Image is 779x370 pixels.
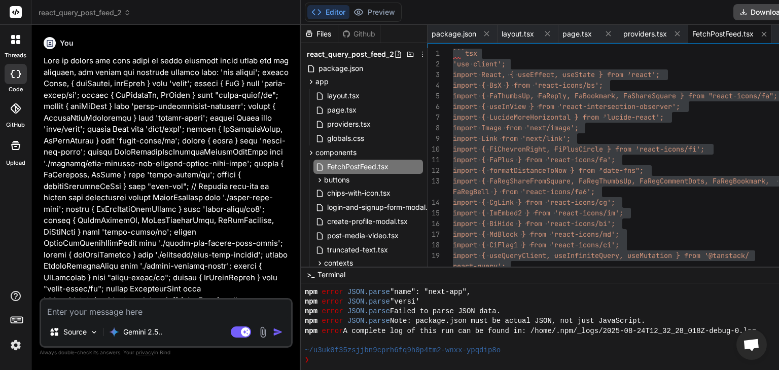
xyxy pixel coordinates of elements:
span: import { FaThumbsUp, FaReply, FaBookmark, FaShareS [453,91,656,100]
span: react-query'; [453,262,506,271]
span: ```tsx [453,49,477,58]
span: react_query_post_feed_2 [307,49,394,59]
div: 17 [428,229,440,240]
span: FetchPostFeed.tsx [326,161,389,173]
label: GitHub [6,121,25,129]
span: import { FiChevronRight, FiPlusCircle } from 'reac [453,144,656,154]
span: 'use client'; [453,59,506,68]
div: 6 [428,101,440,112]
img: settings [7,337,24,354]
span: error [322,287,343,297]
span: tion } from '@tanstack/ [656,251,749,260]
div: Files [301,29,338,39]
span: npm [305,307,317,316]
div: 12 [428,165,440,176]
div: 13 [428,176,440,187]
span: import { MdBlock } from 'react-icons/md'; [453,230,619,239]
div: 16 [428,218,440,229]
div: 15 [428,208,440,218]
div: 10 [428,144,440,155]
span: truncated-text.tsx [326,244,389,256]
span: "versi' [390,297,420,307]
div: 4 [428,80,440,91]
label: code [9,85,23,94]
span: FetchPostFeed.tsx [692,29,754,39]
span: import { FaRegShareFromSquare, FaRegThumbsUp, FaRe [453,176,656,186]
span: import { useInView } from 'react-intersection-obse [453,102,656,111]
img: attachment [257,326,269,338]
span: privacy [136,349,154,355]
span: '; [656,113,664,122]
span: Terminal [317,270,345,280]
div: 18 [428,240,440,250]
p: Gemini 2.5.. [123,327,162,337]
img: icon [273,327,283,337]
span: providers.tsx [623,29,667,39]
span: npm [305,326,317,336]
span: import { FaPlus } from 'react-icons/fa'; [453,155,615,164]
p: Source [63,327,87,337]
span: Failed to parse JSON data. [390,307,501,316]
span: ~/u3uk0f35zsjjbn9cprh6fq9h0p4tm2-wnxx-ypqdip8o [305,346,501,355]
span: create-profile-modal.tsx [326,215,409,228]
span: post-media-video.tsx [326,230,400,242]
span: package.json [317,62,364,75]
span: app [315,77,329,87]
span: npm [305,297,317,307]
span: ❯ [305,355,310,365]
div: 11 [428,155,440,165]
span: error [322,307,343,316]
span: npm [305,287,317,297]
span: error [322,316,343,326]
span: quare } from "react-icons/fa"; [656,91,777,100]
span: error [322,326,343,336]
div: 1 [428,48,440,59]
span: import { CgLink } from 'react-icons/cg'; [453,198,615,207]
img: Pick Models [90,328,98,337]
a: Open chat [736,329,767,360]
span: contexts [324,258,353,268]
span: import { LucideMoreHorizontal } from 'lucide-react [453,113,656,122]
span: gCommentDots, FaRegBookmark, [656,176,769,186]
span: page.tsx [326,104,358,116]
div: Github [338,29,380,39]
span: import Link from 'next/link'; [453,134,571,143]
div: 5 [428,91,440,101]
span: import Image from 'next/image'; [453,123,579,132]
span: import { BsX } from 'react-icons/bs'; [453,81,603,90]
span: ; [656,70,660,79]
span: layout.tsx [502,29,534,39]
div: 3 [428,69,440,80]
label: threads [5,51,26,60]
span: import { CiFlag1 } from 'react-icons/ci'; [453,240,619,249]
span: page.tsx [562,29,592,39]
span: A complete log of this run can be found in: /home/.npm/_logs/2025-08-24T12_32_28_018Z-debug-0.log [343,326,756,336]
span: "name": "next-app", [390,287,471,297]
span: error [322,297,343,307]
div: 2 [428,59,440,69]
div: 7 [428,112,440,123]
div: 8 [428,123,440,133]
div: 14 [428,197,440,208]
span: JSON.parse [347,287,390,297]
label: Upload [6,159,25,167]
span: login-and-signup-form-modal.tsx [326,201,439,213]
span: layout.tsx [326,90,361,102]
span: rver'; [656,102,680,111]
span: buttons [324,175,349,185]
span: Note: package.json must be actual JSON, not just JavaScript. [390,316,646,326]
span: npm [305,316,317,326]
span: t-icons/fi'; [656,144,704,154]
span: JSON.parse [347,316,390,326]
p: Always double-check its answers. Your in Bind [40,348,293,357]
div: 9 [428,133,440,144]
h6: You [60,38,74,48]
span: import { useQueryClient, useInfiniteQuery, useMuta [453,251,656,260]
span: JSON.parse [347,297,390,307]
span: components [315,147,357,158]
button: Editor [307,5,349,19]
span: JSON.parse [347,307,390,316]
img: Gemini 2.5 Pro [109,327,119,337]
span: package.json [432,29,476,39]
span: import { BiHide } from 'react-icons/bi'; [453,219,615,228]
